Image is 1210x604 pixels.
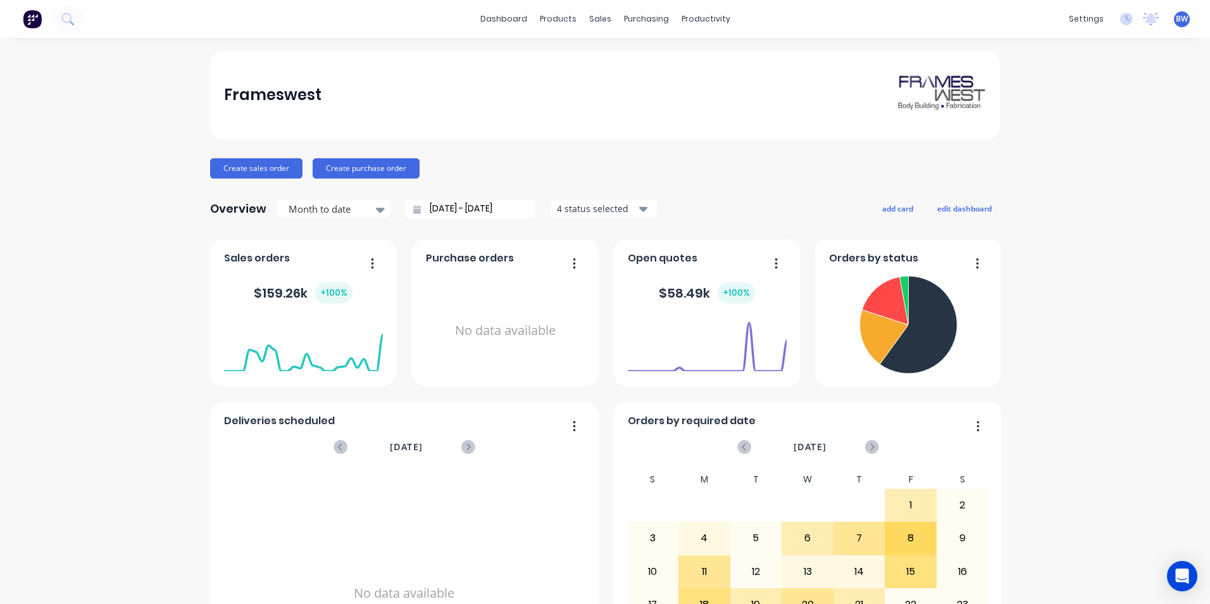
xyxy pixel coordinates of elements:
div: No data available [426,271,585,391]
span: [DATE] [390,440,423,454]
div: F [885,470,937,489]
div: M [678,470,730,489]
div: 5 [731,522,782,554]
button: edit dashboard [929,200,1000,217]
div: 6 [782,522,833,554]
div: 14 [834,556,885,588]
div: $ 58.49k [659,282,755,303]
div: 10 [628,556,678,588]
div: W [782,470,833,489]
div: T [730,470,782,489]
div: Open Intercom Messenger [1167,561,1197,591]
span: BW [1176,13,1188,25]
span: Sales orders [224,251,290,266]
div: S [627,470,679,489]
div: + 100 % [718,282,755,303]
div: 8 [885,522,936,554]
div: purchasing [618,9,675,28]
img: Factory [23,9,42,28]
div: + 100 % [315,282,352,303]
div: products [533,9,583,28]
div: 7 [834,522,885,554]
div: S [937,470,989,489]
span: Orders by required date [628,413,756,429]
span: Purchase orders [426,251,514,266]
div: 3 [628,522,678,554]
a: dashboard [474,9,533,28]
span: Orders by status [829,251,918,266]
div: $ 159.26k [254,282,352,303]
div: Frameswest [224,82,321,108]
div: 2 [937,489,988,521]
div: Overview [210,196,266,222]
span: [DATE] [794,440,826,454]
div: 13 [782,556,833,588]
div: T [833,470,885,489]
button: Create sales order [210,158,302,179]
div: sales [583,9,618,28]
div: 12 [731,556,782,588]
span: Open quotes [628,251,697,266]
span: Deliveries scheduled [224,413,335,429]
div: 1 [885,489,936,521]
button: 4 status selected [550,199,658,218]
div: settings [1063,9,1110,28]
div: 9 [937,522,988,554]
img: Frameswest [897,73,986,117]
button: Create purchase order [313,158,420,179]
div: 4 [679,522,730,554]
div: 11 [679,556,730,588]
button: add card [874,200,921,217]
div: 4 status selected [557,202,637,215]
div: productivity [675,9,737,28]
div: 15 [885,556,936,588]
div: 16 [937,556,988,588]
